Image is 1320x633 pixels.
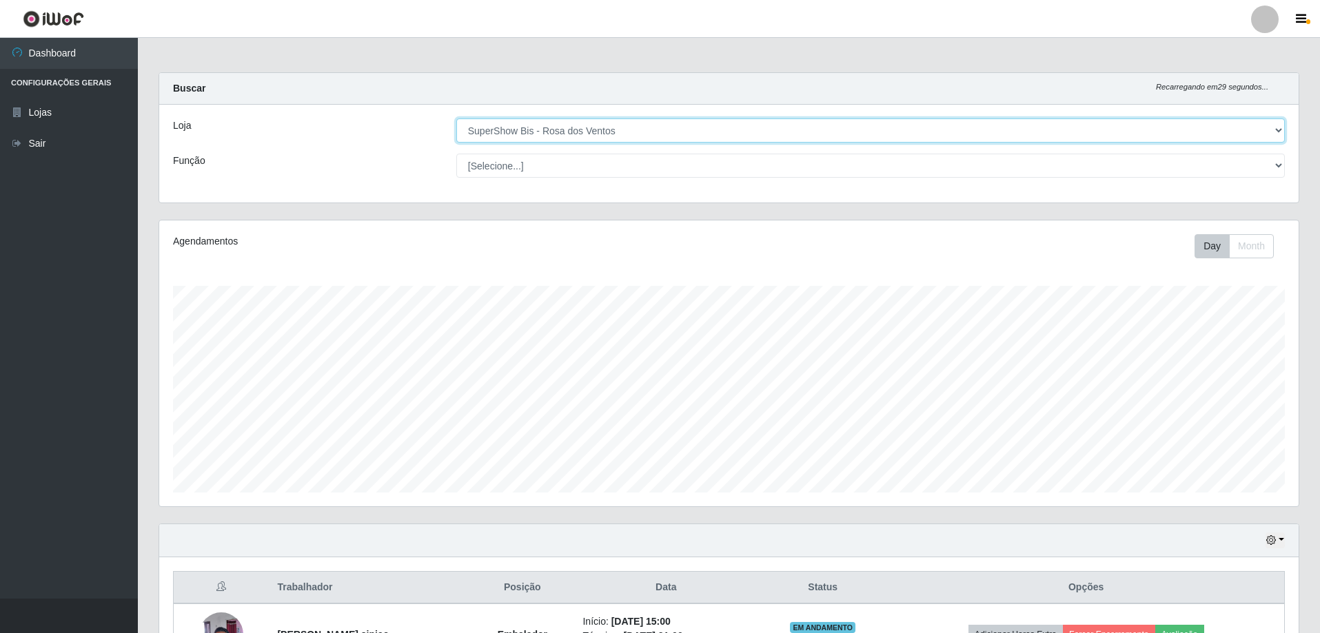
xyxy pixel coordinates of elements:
div: Toolbar with button groups [1195,234,1285,258]
time: [DATE] 15:00 [611,616,671,627]
th: Posição [470,572,574,604]
th: Data [574,572,758,604]
img: CoreUI Logo [23,10,84,28]
li: Início: [582,614,749,629]
label: Loja [173,118,191,133]
div: First group [1195,234,1274,258]
span: EM ANDAMENTO [790,622,855,633]
div: Agendamentos [173,234,625,249]
th: Status [758,572,888,604]
button: Day [1195,234,1230,258]
th: Trabalhador [269,572,470,604]
th: Opções [888,572,1284,604]
strong: Buscar [173,83,205,94]
i: Recarregando em 29 segundos... [1156,83,1268,91]
label: Função [173,154,205,168]
button: Month [1229,234,1274,258]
